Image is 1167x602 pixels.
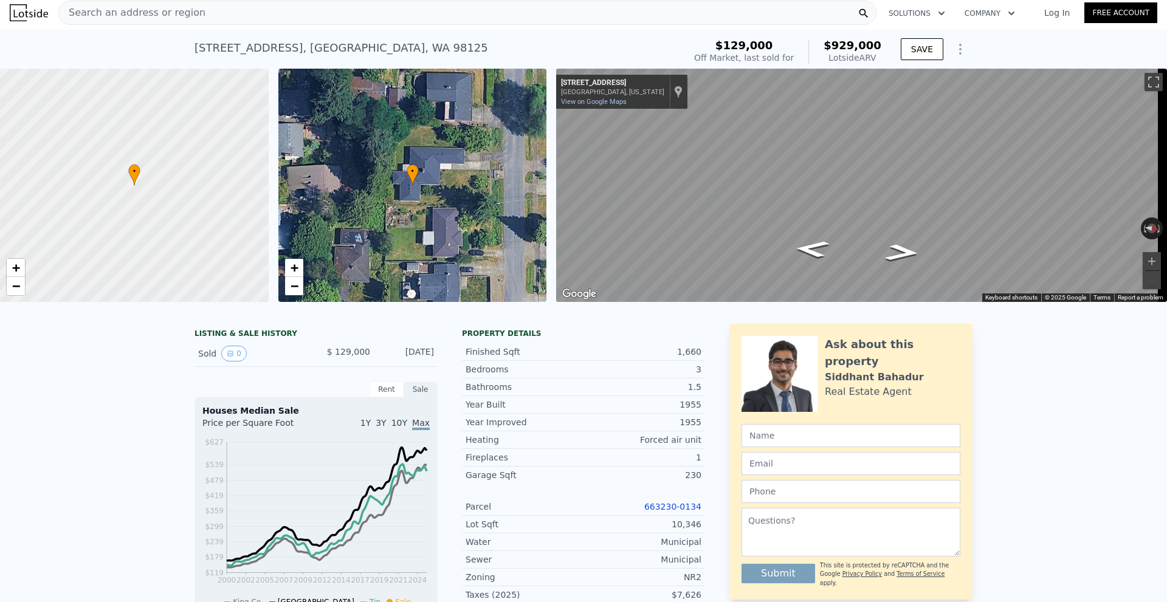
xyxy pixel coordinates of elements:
button: Zoom out [1143,271,1161,289]
div: [STREET_ADDRESS] [561,78,664,88]
div: 1955 [583,398,701,411]
a: Zoom out [285,277,303,295]
a: Zoom out [7,277,25,295]
div: This site is protected by reCAPTCHA and the Google and apply. [820,561,960,587]
tspan: $299 [205,522,224,531]
div: LISTING & SALE HISTORY [194,329,438,341]
span: + [290,260,298,275]
div: Sale [404,381,438,397]
tspan: 2005 [255,576,274,584]
span: $129,000 [715,39,773,52]
div: Lotside ARV [824,52,881,64]
span: $929,000 [824,39,881,52]
div: Siddhant Bahadur [825,370,924,385]
a: Free Account [1084,2,1157,23]
div: Taxes (2025) [466,589,583,601]
button: SAVE [901,38,943,60]
tspan: 2021 [389,576,408,584]
div: Year Built [466,398,583,411]
div: NR2 [583,571,701,583]
div: • [407,164,419,185]
button: Zoom in [1143,252,1161,270]
button: Rotate clockwise [1157,217,1163,239]
tspan: $539 [205,460,224,469]
span: • [407,166,419,177]
tspan: 2002 [236,576,255,584]
div: Municipal [583,553,701,566]
div: 1955 [583,416,701,428]
span: 3Y [376,418,386,428]
button: View historical data [221,346,247,361]
div: Price per Square Foot [202,417,316,436]
div: Sold [198,346,306,361]
div: Parcel [466,501,583,513]
div: Street View [556,69,1167,302]
tspan: 2009 [294,576,312,584]
div: Off Market, last sold for [694,52,794,64]
div: Bedrooms [466,363,583,375]
div: Year Improved [466,416,583,428]
div: [GEOGRAPHIC_DATA], [US_STATE] [561,88,664,96]
tspan: 2014 [332,576,351,584]
img: Google [559,286,599,302]
span: − [12,278,20,293]
div: 1,660 [583,346,701,358]
path: Go North, 20th Ave NE [870,240,934,265]
tspan: 2019 [370,576,389,584]
button: Solutions [879,2,955,24]
div: 3 [583,363,701,375]
div: 1 [583,451,701,463]
span: 1Y [360,418,371,428]
span: − [290,278,298,293]
div: Water [466,536,583,548]
span: 10Y [391,418,407,428]
div: • [128,164,140,185]
div: Lot Sqft [466,518,583,530]
span: • [128,166,140,177]
a: Privacy Policy [842,570,882,577]
button: Rotate counterclockwise [1141,217,1148,239]
div: 230 [583,469,701,481]
tspan: $479 [205,476,224,485]
tspan: $179 [205,553,224,561]
span: Search an address or region [59,5,205,20]
button: Company [955,2,1025,24]
a: Terms of Service [897,570,945,577]
div: Rent [370,381,404,397]
span: © 2025 Google [1045,294,1086,301]
button: Show Options [948,37,972,61]
tspan: 2012 [313,576,332,584]
tspan: 2000 [218,576,236,584]
a: Show location on map [674,85,683,98]
tspan: 2007 [275,576,294,584]
span: + [12,260,20,275]
div: Zoning [466,571,583,583]
div: Finished Sqft [466,346,583,358]
div: 1.5 [583,381,701,393]
a: Zoom in [7,259,25,277]
a: Report a problem [1118,294,1163,301]
div: Garage Sqft [466,469,583,481]
input: Email [742,452,960,475]
tspan: $239 [205,538,224,546]
input: Name [742,424,960,447]
a: 663230-0134 [644,502,701,511]
div: Fireplaces [466,451,583,463]
div: Map [556,69,1167,302]
a: View on Google Maps [561,98,627,106]
div: 10,346 [583,518,701,530]
tspan: $419 [205,491,224,500]
div: Sewer [466,553,583,566]
input: Phone [742,480,960,503]
tspan: $119 [205,569,224,577]
div: Property details [462,329,705,338]
div: Heating [466,434,583,446]
button: Reset the view [1140,222,1163,234]
img: Lotside [10,4,48,21]
div: $7,626 [583,589,701,601]
div: Forced air unit [583,434,701,446]
button: Toggle fullscreen view [1145,73,1163,91]
div: [DATE] [380,346,434,361]
button: Keyboard shortcuts [985,293,1038,302]
a: Terms [1093,294,1110,301]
